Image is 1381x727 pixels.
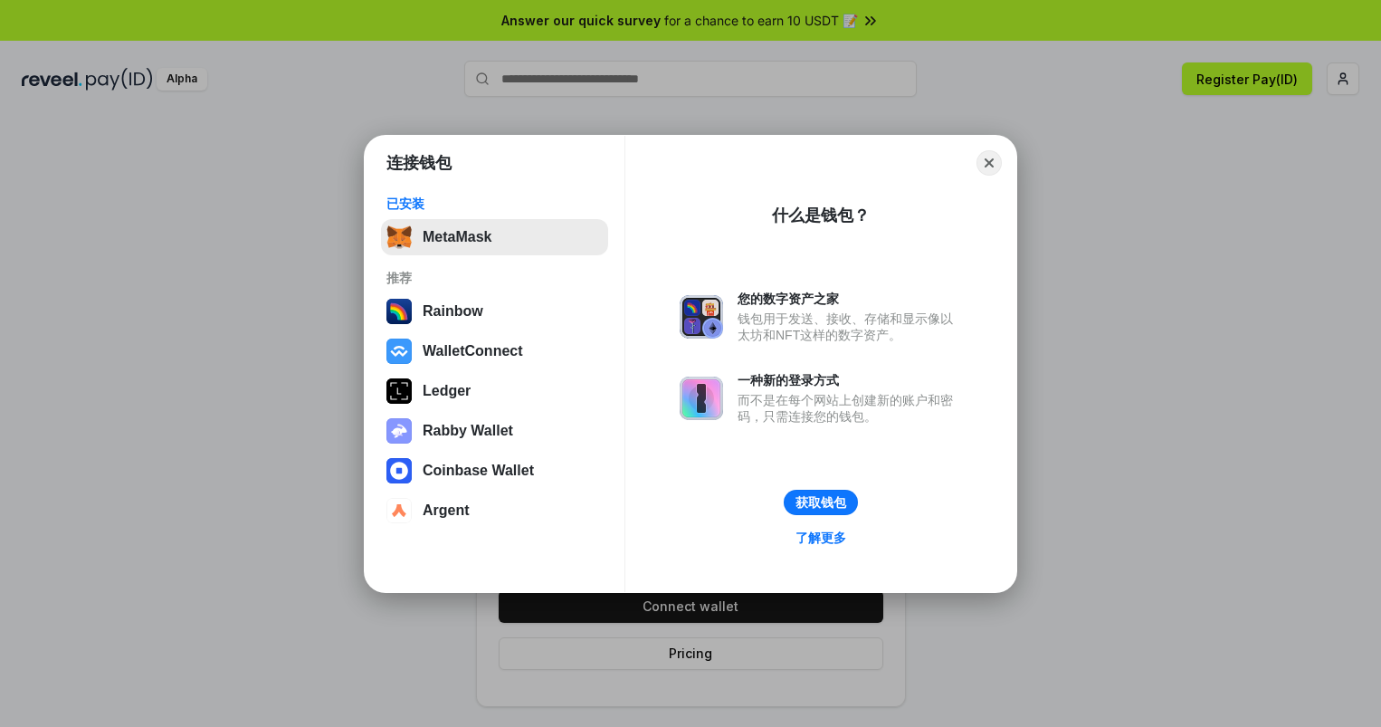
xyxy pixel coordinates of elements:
div: 获取钱包 [795,494,846,511]
button: MetaMask [381,219,608,255]
button: Close [976,150,1002,176]
img: svg+xml,%3Csvg%20xmlns%3D%22http%3A%2F%2Fwww.w3.org%2F2000%2Fsvg%22%20fill%3D%22none%22%20viewBox... [680,295,723,339]
button: Argent [381,493,608,529]
h1: 连接钱包 [386,152,452,174]
div: Ledger [423,383,471,399]
button: 获取钱包 [784,490,858,515]
div: 一种新的登录方式 [738,372,962,388]
button: Rainbow [381,293,608,330]
div: Rainbow [423,303,483,320]
button: WalletConnect [381,333,608,369]
div: Rabby Wallet [423,423,513,439]
button: Rabby Wallet [381,413,608,449]
img: svg+xml,%3Csvg%20xmlns%3D%22http%3A%2F%2Fwww.w3.org%2F2000%2Fsvg%22%20fill%3D%22none%22%20viewBox... [386,418,412,444]
div: 推荐 [386,270,603,286]
button: Ledger [381,373,608,409]
img: svg+xml,%3Csvg%20xmlns%3D%22http%3A%2F%2Fwww.w3.org%2F2000%2Fsvg%22%20fill%3D%22none%22%20viewBox... [680,377,723,420]
img: svg+xml,%3Csvg%20width%3D%2228%22%20height%3D%2228%22%20viewBox%3D%220%200%2028%2028%22%20fill%3D... [386,458,412,483]
div: Coinbase Wallet [423,463,534,479]
div: Argent [423,502,470,519]
div: 已安装 [386,196,603,212]
div: 而不是在每个网站上创建新的账户和密码，只需连接您的钱包。 [738,392,962,425]
a: 了解更多 [785,526,857,550]
div: 什么是钱包？ [772,205,870,226]
div: MetaMask [423,229,491,245]
div: 钱包用于发送、接收、存储和显示像以太坊和NFT这样的数字资产。 [738,311,962,343]
img: svg+xml,%3Csvg%20xmlns%3D%22http%3A%2F%2Fwww.w3.org%2F2000%2Fsvg%22%20width%3D%2228%22%20height%3... [386,378,412,404]
img: svg+xml,%3Csvg%20width%3D%2228%22%20height%3D%2228%22%20viewBox%3D%220%200%2028%2028%22%20fill%3D... [386,339,412,364]
button: Coinbase Wallet [381,453,608,489]
div: WalletConnect [423,343,523,359]
img: svg+xml,%3Csvg%20width%3D%2228%22%20height%3D%2228%22%20viewBox%3D%220%200%2028%2028%22%20fill%3D... [386,498,412,523]
img: svg+xml,%3Csvg%20width%3D%22120%22%20height%3D%22120%22%20viewBox%3D%220%200%20120%20120%22%20fil... [386,299,412,324]
div: 了解更多 [795,530,846,546]
img: svg+xml,%3Csvg%20fill%3D%22none%22%20height%3D%2233%22%20viewBox%3D%220%200%2035%2033%22%20width%... [386,225,412,250]
div: 您的数字资产之家 [738,291,962,307]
